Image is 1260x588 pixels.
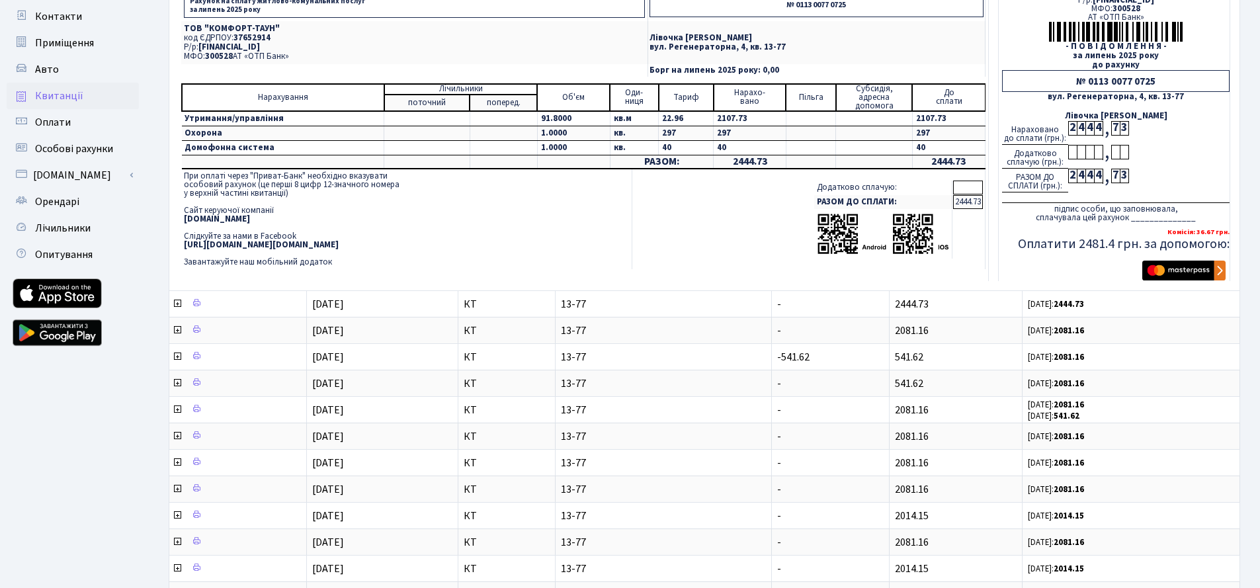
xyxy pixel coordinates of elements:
td: Об'єм [537,84,610,111]
td: кв. [610,140,658,155]
td: 2107.73 [912,111,985,126]
span: КТ [464,299,550,310]
p: МФО: АТ «ОТП Банк» [184,52,645,61]
span: 2081.16 [895,429,929,444]
td: Лічильники [384,84,538,95]
small: [DATE]: [1028,510,1084,522]
span: 2081.16 [895,323,929,338]
b: [URL][DOMAIN_NAME][DOMAIN_NAME] [184,239,339,251]
div: 7 [1111,121,1120,136]
span: КТ [464,564,550,574]
b: 2081.16 [1054,457,1084,469]
span: [FINANCIAL_ID] [198,41,260,53]
a: Оплати [7,109,139,136]
p: ТОВ "КОМФОРТ-ТАУН" [184,24,645,33]
span: [DATE] [312,350,344,364]
div: 3 [1120,169,1128,183]
b: 2081.16 [1054,325,1084,337]
span: 2014.15 [895,509,929,523]
div: Лівочка [PERSON_NAME] [1002,112,1230,120]
div: МФО: [1002,5,1230,13]
span: [DATE] [312,297,344,312]
img: apps-qrcodes.png [817,212,949,255]
small: [DATE]: [1028,431,1084,442]
span: КТ [464,458,550,468]
span: - [777,323,781,338]
td: Оди- ниця [610,84,658,111]
b: 2081.16 [1054,399,1084,411]
td: 91.8000 [537,111,610,126]
small: [DATE]: [1028,351,1084,363]
span: [DATE] [312,562,344,576]
div: - П О В І Д О М Л Е Н Н Я - [1002,42,1230,51]
td: 22.96 [659,111,714,126]
span: 13-77 [561,484,766,495]
small: [DATE]: [1028,483,1084,495]
span: [DATE] [312,429,344,444]
div: 4 [1085,121,1094,136]
small: [DATE]: [1028,536,1084,548]
td: поточний [384,95,470,111]
td: 2444.73 [953,195,983,209]
td: 297 [659,126,714,140]
td: До cплати [912,84,985,111]
td: При оплаті через "Приват-Банк" необхідно вказувати особовий рахунок (це перші 8 цифр 12-значного ... [181,169,632,269]
td: 297 [912,126,985,140]
td: Нарахо- вано [714,84,786,111]
div: № 0113 0077 0725 [1002,70,1230,92]
td: 40 [659,140,714,155]
div: , [1103,145,1111,160]
span: 2081.16 [895,535,929,550]
td: поперед. [470,95,537,111]
span: 13-77 [561,564,766,574]
div: Додатково сплачую (грн.): [1002,145,1068,169]
span: Особові рахунки [35,142,113,156]
td: 1.0000 [537,140,610,155]
span: - [777,482,781,497]
div: , [1103,169,1111,184]
small: [DATE]: [1028,325,1084,337]
span: КТ [464,405,550,415]
span: Оплати [35,115,71,130]
small: [DATE]: [1028,563,1084,575]
span: 37652914 [233,32,271,44]
span: - [777,509,781,523]
span: 13-77 [561,378,766,389]
span: - [777,456,781,470]
td: кв. [610,126,658,140]
td: 2444.73 [714,155,786,169]
span: - [777,403,781,417]
small: [DATE]: [1028,298,1084,310]
span: КТ [464,378,550,389]
span: 541.62 [895,376,923,391]
span: [DATE] [312,403,344,417]
b: 2014.15 [1054,563,1084,575]
td: 2444.73 [912,155,985,169]
td: РАЗОМ: [610,155,713,169]
span: - [777,376,781,391]
span: Орендарі [35,194,79,209]
span: 13-77 [561,511,766,521]
small: [DATE]: [1028,399,1084,411]
span: 13-77 [561,537,766,548]
span: - [777,535,781,550]
td: Субсидія, адресна допомога [836,84,913,111]
td: 2107.73 [714,111,786,126]
b: Комісія: 36.67 грн. [1167,227,1230,237]
a: Особові рахунки [7,136,139,162]
span: 13-77 [561,352,766,362]
b: 2444.73 [1054,298,1084,310]
td: Утримання/управління [182,111,384,126]
td: Домофонна система [182,140,384,155]
p: вул. Регенераторна, 4, кв. 13-77 [650,43,984,52]
h5: Оплатити 2481.4 грн. за допомогою: [1002,236,1230,252]
b: 2081.16 [1054,431,1084,442]
p: Лівочка [PERSON_NAME] [650,34,984,42]
div: 4 [1077,169,1085,183]
td: 297 [714,126,786,140]
span: Контакти [35,9,82,24]
div: АТ «ОТП Банк» [1002,13,1230,22]
div: вул. Регенераторна, 4, кв. 13-77 [1002,93,1230,101]
td: Пільга [786,84,835,111]
span: 300528 [1113,3,1140,15]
